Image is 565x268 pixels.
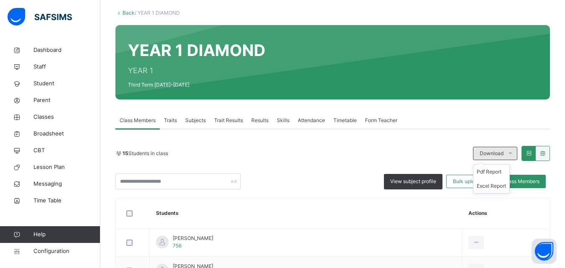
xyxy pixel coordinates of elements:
[473,179,509,193] li: dropdown-list-item-null-1
[123,150,128,156] b: 15
[33,197,100,205] span: Time Table
[33,113,100,121] span: Classes
[150,198,462,229] th: Students
[33,46,100,54] span: Dashboard
[33,146,100,155] span: CBT
[390,178,436,185] span: View subject profile
[214,117,243,124] span: Trait Results
[33,180,100,188] span: Messaging
[33,163,100,171] span: Lesson Plan
[473,165,509,179] li: dropdown-list-item-null-0
[33,63,100,71] span: Staff
[173,235,213,242] span: [PERSON_NAME]
[33,247,100,255] span: Configuration
[251,117,268,124] span: Results
[33,230,100,239] span: Help
[135,10,180,16] span: / YEAR 1 DIAMOND
[277,117,289,124] span: Skills
[333,117,357,124] span: Timetable
[173,242,182,249] span: 756
[480,150,504,157] span: Download
[365,117,397,124] span: Form Teacher
[185,117,206,124] span: Subjects
[493,178,539,185] span: Add Class Members
[298,117,325,124] span: Attendance
[532,239,557,264] button: Open asap
[123,150,168,157] span: Students in class
[33,96,100,105] span: Parent
[453,178,481,185] span: Bulk upload
[120,117,156,124] span: Class Members
[128,81,266,89] span: Third Term [DATE]-[DATE]
[33,79,100,88] span: Student
[33,130,100,138] span: Broadsheet
[123,10,135,16] a: Back
[164,117,177,124] span: Traits
[462,198,550,229] th: Actions
[8,8,72,26] img: safsims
